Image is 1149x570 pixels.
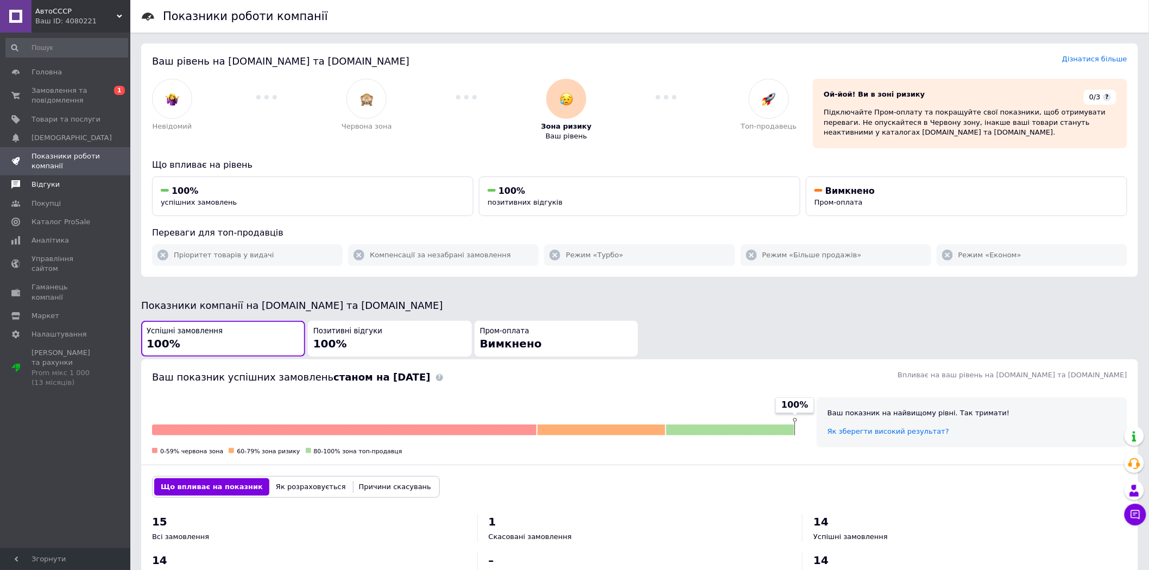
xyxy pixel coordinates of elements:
[898,371,1127,379] span: Впливає на ваш рівень на [DOMAIN_NAME] та [DOMAIN_NAME]
[31,180,60,189] span: Відгуки
[333,371,430,383] b: станом на [DATE]
[152,554,167,567] span: 14
[152,160,252,170] span: Що впливає на рівень
[479,176,800,216] button: 100%позитивних відгуків
[313,326,382,337] span: Позитивні відгуки
[781,399,808,411] span: 100%
[147,326,223,337] span: Успішні замовлення
[160,448,223,455] span: 0-59% червона зона
[489,554,494,567] span: –
[31,115,100,124] span: Товари та послуги
[31,311,59,321] span: Маркет
[163,10,328,23] h1: Показники роботи компанії
[806,176,1127,216] button: ВимкненоПром-оплата
[31,199,61,208] span: Покупці
[825,186,875,196] span: Вимкнено
[1084,90,1116,105] div: 0/3
[828,427,949,435] a: Як зберегти високий результат?
[152,55,409,67] span: Ваш рівень на [DOMAIN_NAME] та [DOMAIN_NAME]
[141,300,443,311] span: Показники компанії на [DOMAIN_NAME] та [DOMAIN_NAME]
[31,86,100,105] span: Замовлення та повідомлення
[1062,55,1127,63] a: Дізнатися більше
[161,198,237,206] span: успішних замовлень
[147,337,180,350] span: 100%
[35,7,117,16] span: АвтоСССР
[352,478,438,496] button: Причини скасувань
[166,92,179,106] img: :woman-shrugging:
[313,337,347,350] span: 100%
[114,86,125,95] span: 1
[269,478,352,496] button: Як розраховується
[813,515,829,528] span: 14
[172,186,198,196] span: 100%
[546,131,588,141] span: Ваш рівень
[314,448,402,455] span: 80-100% зона топ-продавця
[489,515,496,528] span: 1
[958,250,1021,260] span: Режим «Економ»
[498,186,525,196] span: 100%
[152,515,167,528] span: 15
[35,16,130,26] div: Ваш ID: 4080221
[488,198,563,206] span: позитивних відгуків
[824,90,925,98] span: Ой-йой! Ви в зоні ризику
[560,92,573,106] img: :disappointed_relieved:
[480,326,529,337] span: Пром-оплата
[762,92,775,106] img: :rocket:
[237,448,300,455] span: 60-79% зона ризику
[480,337,542,350] span: Вимкнено
[475,321,639,357] button: Пром-оплатаВимкнено
[342,122,392,131] span: Червона зона
[813,533,888,541] span: Успішні замовлення
[824,107,1116,137] div: Підключайте Пром-оплату та покращуйте свої показники, щоб отримувати переваги. Не опускайтеся в Ч...
[815,198,863,206] span: Пром-оплата
[31,217,90,227] span: Каталог ProSale
[152,371,431,383] span: Ваш показник успішних замовлень
[1125,504,1146,525] button: Чат з покупцем
[31,151,100,171] span: Показники роботи компанії
[762,250,862,260] span: Режим «Більше продажів»
[31,254,100,274] span: Управління сайтом
[152,176,474,216] button: 100%успішних замовлень
[31,133,112,143] span: [DEMOGRAPHIC_DATA]
[370,250,511,260] span: Компенсації за незабрані замовлення
[5,38,128,58] input: Пошук
[489,533,572,541] span: Скасовані замовлення
[31,330,87,339] span: Налаштування
[31,348,100,388] span: [PERSON_NAME] та рахунки
[31,282,100,302] span: Гаманець компанії
[1103,93,1111,101] span: ?
[813,554,829,567] span: 14
[152,533,209,541] span: Всі замовлення
[360,92,374,106] img: :see_no_evil:
[566,250,623,260] span: Режим «Турбо»
[31,67,62,77] span: Головна
[828,408,1116,418] div: Ваш показник на найвищому рівні. Так тримати!
[31,368,100,388] div: Prom мікс 1 000 (13 місяців)
[152,227,283,238] span: Переваги для топ-продавців
[154,478,269,496] button: Що впливає на показник
[741,122,797,131] span: Топ-продавець
[153,122,192,131] span: Невідомий
[541,122,592,131] span: Зона ризику
[174,250,274,260] span: Пріоритет товарів у видачі
[308,321,472,357] button: Позитивні відгуки100%
[141,321,305,357] button: Успішні замовлення100%
[31,236,69,245] span: Аналітика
